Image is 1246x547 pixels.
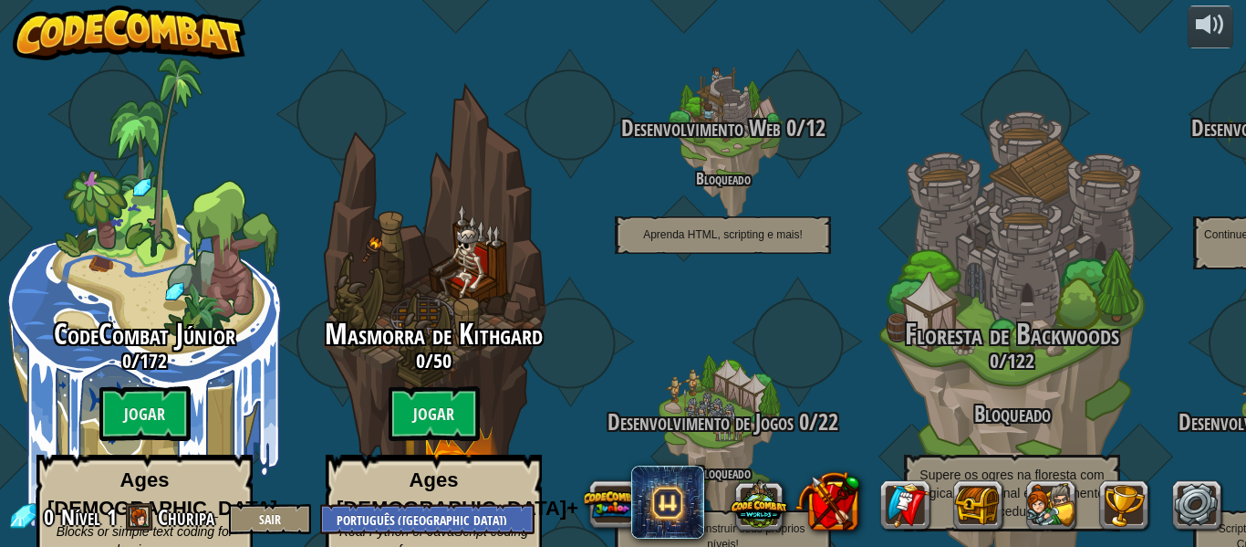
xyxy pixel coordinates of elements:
[389,386,480,441] btn: Jogar
[158,502,220,531] a: Churipa
[818,406,838,437] span: 22
[47,468,277,520] strong: Ages [DEMOGRAPHIC_DATA]
[44,502,59,531] span: 0
[140,347,167,374] span: 172
[643,228,803,241] span: Aprenda HTML, scripting e mais!
[289,350,578,372] h3: /
[107,502,117,531] span: 1
[781,112,796,143] span: 0
[990,347,999,374] span: 0
[867,402,1157,426] h3: Bloqueado
[99,386,191,441] btn: Jogar
[621,112,781,143] span: Desenvolvimento Web
[607,406,794,437] span: Desenvolvimento de Jogos
[122,347,131,374] span: 0
[433,347,452,374] span: 50
[325,314,543,353] span: Masmorra de Kithgard
[337,468,578,520] strong: Ages [DEMOGRAPHIC_DATA]+
[578,464,867,481] h4: Bloqueado
[905,314,1119,353] span: Floresta de Backwoods
[867,350,1157,372] h3: /
[229,504,311,534] button: Sair
[13,5,246,60] img: CodeCombat - Learn how to code by playing a game
[578,116,867,141] h3: /
[1007,347,1034,374] span: 122
[416,347,425,374] span: 0
[794,406,809,437] span: 0
[54,314,235,353] span: CodeCombat Júnior
[61,502,100,532] span: Nível
[805,112,825,143] span: 12
[578,410,867,435] h3: /
[578,170,867,187] h4: Bloqueado
[1188,5,1233,48] button: Ajuste o volume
